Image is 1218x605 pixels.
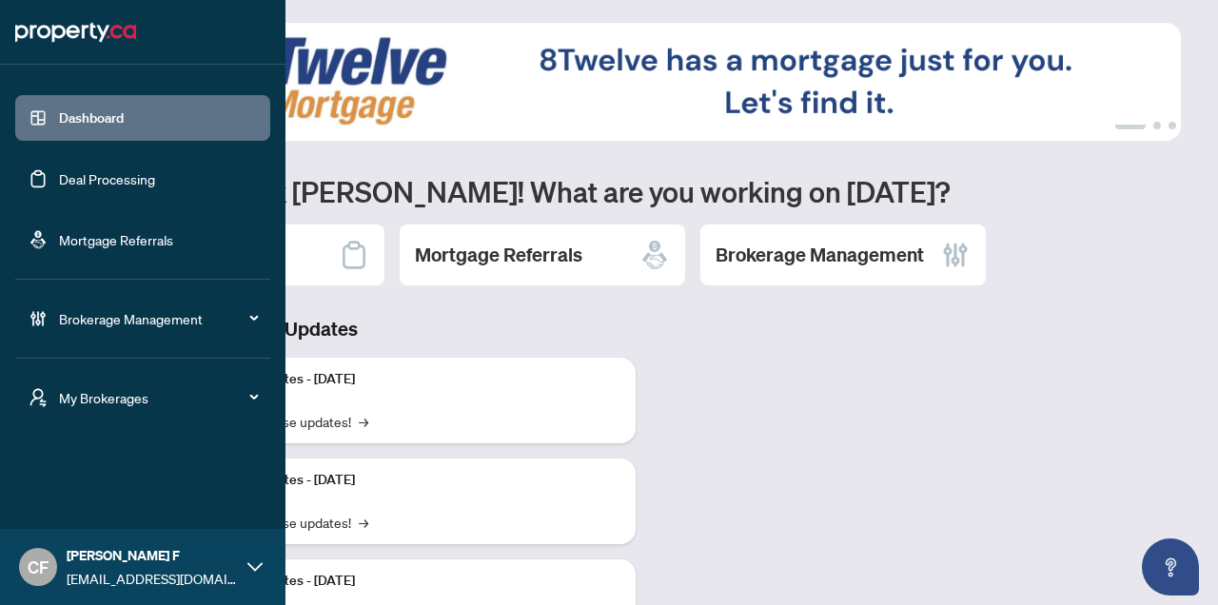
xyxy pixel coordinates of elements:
[15,17,136,48] img: logo
[200,470,620,491] p: Platform Updates - [DATE]
[99,316,636,342] h3: Brokerage & Industry Updates
[359,411,368,432] span: →
[67,568,238,589] span: [EMAIL_ADDRESS][DOMAIN_NAME]
[99,23,1181,141] img: Slide 0
[1169,122,1176,129] button: 3
[59,308,257,329] span: Brokerage Management
[200,369,620,390] p: Platform Updates - [DATE]
[200,571,620,592] p: Platform Updates - [DATE]
[1115,122,1146,129] button: 1
[99,173,1195,209] h1: Welcome back [PERSON_NAME]! What are you working on [DATE]?
[29,388,48,407] span: user-switch
[59,109,124,127] a: Dashboard
[359,512,368,533] span: →
[67,545,238,566] span: [PERSON_NAME] F
[1142,538,1199,595] button: Open asap
[59,387,257,408] span: My Brokerages
[59,231,173,248] a: Mortgage Referrals
[716,242,924,268] h2: Brokerage Management
[1153,122,1161,129] button: 2
[415,242,582,268] h2: Mortgage Referrals
[59,170,155,187] a: Deal Processing
[28,554,49,580] span: CF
